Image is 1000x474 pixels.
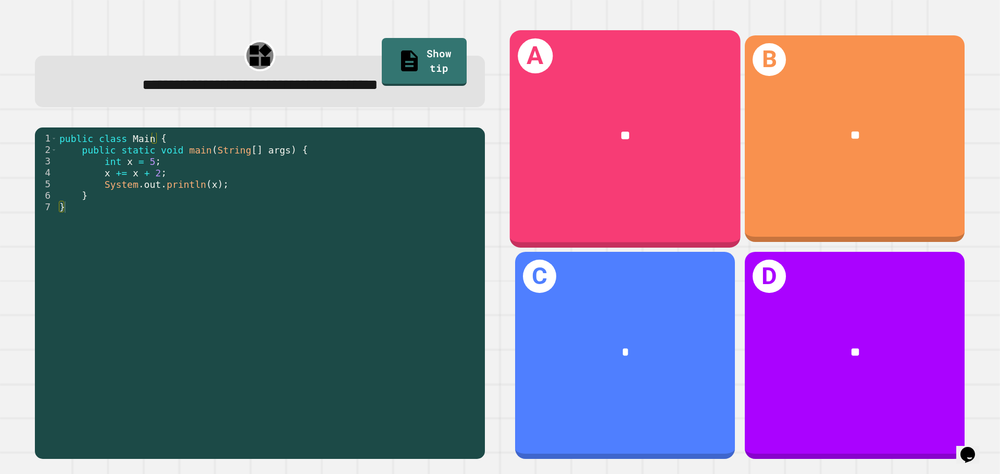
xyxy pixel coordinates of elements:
div: 2 [35,144,57,156]
div: 4 [35,167,57,178]
div: 1 [35,133,57,144]
div: 6 [35,190,57,201]
div: 3 [35,156,57,167]
span: Toggle code folding, rows 2 through 6 [51,144,57,156]
h1: C [523,260,556,293]
iframe: chat widget [956,432,990,464]
h1: B [753,43,786,76]
span: Toggle code folding, rows 1 through 7 [51,133,57,144]
div: 7 [35,201,57,213]
div: 5 [35,178,57,190]
a: Show tip [382,38,467,86]
h1: D [753,260,786,293]
h1: A [518,38,553,73]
